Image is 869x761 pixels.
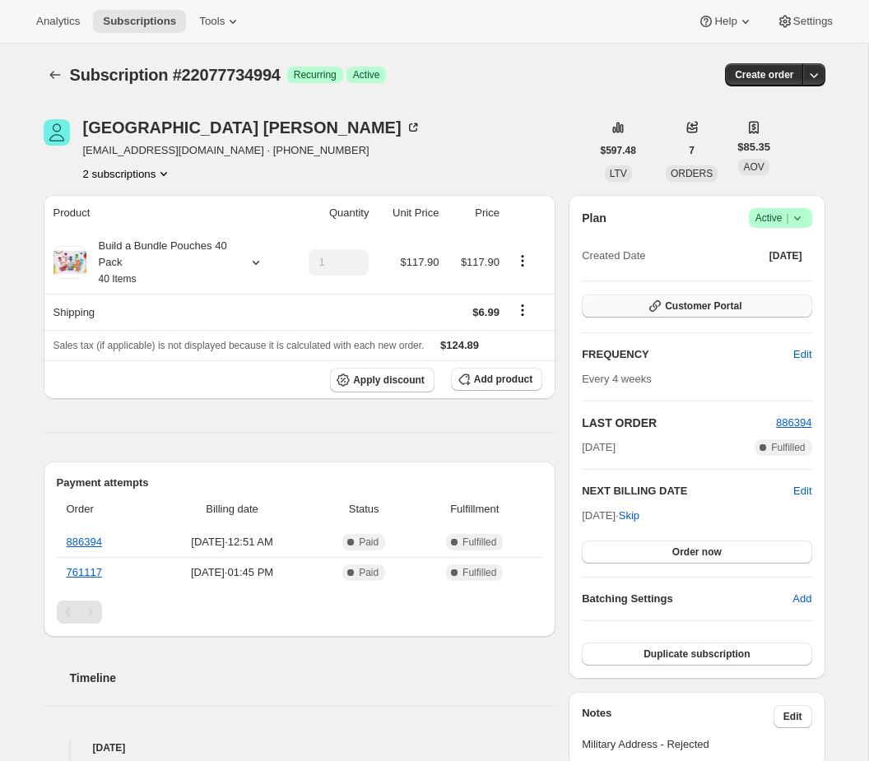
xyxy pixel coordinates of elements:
[671,168,713,179] span: ORDERS
[735,68,793,81] span: Create order
[582,295,811,318] button: Customer Portal
[36,15,80,28] span: Analytics
[444,195,504,231] th: Price
[774,705,812,728] button: Edit
[509,301,536,319] button: Shipping actions
[582,210,606,226] h2: Plan
[793,346,811,363] span: Edit
[610,168,627,179] span: LTV
[591,139,646,162] button: $597.48
[509,252,536,270] button: Product actions
[44,294,287,330] th: Shipping
[462,566,496,579] span: Fulfilled
[582,643,811,666] button: Duplicate subscription
[86,238,235,287] div: Build a Bundle Pouches 40 Pack
[321,501,407,517] span: Status
[582,346,793,363] h2: FREQUENCY
[83,119,421,136] div: [GEOGRAPHIC_DATA] [PERSON_NAME]
[199,15,225,28] span: Tools
[57,491,149,527] th: Order
[783,710,802,723] span: Edit
[582,415,776,431] h2: LAST ORDER
[353,374,425,387] span: Apply discount
[679,139,704,162] button: 7
[743,161,764,173] span: AOV
[786,211,788,225] span: |
[451,368,542,391] button: Add product
[582,373,652,385] span: Every 4 weeks
[737,139,770,155] span: $85.35
[353,68,380,81] span: Active
[70,670,556,686] h2: Timeline
[416,501,532,517] span: Fulfillment
[582,705,774,728] h3: Notes
[153,534,311,550] span: [DATE] · 12:51 AM
[70,66,281,84] span: Subscription #22077734994
[287,195,374,231] th: Quantity
[755,210,806,226] span: Active
[783,586,821,612] button: Add
[582,248,645,264] span: Created Date
[99,273,137,285] small: 40 Items
[776,415,811,431] button: 886394
[619,508,639,524] span: Skip
[359,536,379,549] span: Paid
[44,740,556,756] h4: [DATE]
[776,416,811,429] a: 886394
[153,501,311,517] span: Billing date
[67,566,102,578] a: 761117
[783,341,821,368] button: Edit
[582,483,793,499] h2: NEXT BILLING DATE
[582,509,639,522] span: [DATE] ·
[582,439,616,456] span: [DATE]
[26,10,90,33] button: Analytics
[644,647,750,661] span: Duplicate subscription
[57,475,543,491] h2: Payment attempts
[153,564,311,581] span: [DATE] · 01:45 PM
[771,441,805,454] span: Fulfilled
[67,536,102,548] a: 886394
[330,368,434,392] button: Apply discount
[294,68,337,81] span: Recurring
[53,340,425,351] span: Sales tax (if applicable) is not displayed because it is calculated with each new order.
[83,142,421,159] span: [EMAIL_ADDRESS][DOMAIN_NAME] · [PHONE_NUMBER]
[582,591,792,607] h6: Batching Settings
[93,10,186,33] button: Subscriptions
[462,536,496,549] span: Fulfilled
[83,165,173,182] button: Product actions
[769,249,802,262] span: [DATE]
[374,195,444,231] th: Unit Price
[582,736,811,753] span: Military Address - Rejected
[400,256,439,268] span: $117.90
[793,15,833,28] span: Settings
[461,256,500,268] span: $117.90
[472,306,500,318] span: $6.99
[689,144,695,157] span: 7
[359,566,379,579] span: Paid
[44,195,287,231] th: Product
[474,373,532,386] span: Add product
[44,119,70,146] span: Madison Broadbent
[57,601,543,624] nav: Pagination
[714,15,737,28] span: Help
[672,545,722,559] span: Order now
[609,503,649,529] button: Skip
[189,10,251,33] button: Tools
[440,339,479,351] span: $124.89
[793,483,811,499] button: Edit
[792,591,811,607] span: Add
[601,144,636,157] span: $597.48
[582,541,811,564] button: Order now
[103,15,176,28] span: Subscriptions
[688,10,763,33] button: Help
[44,63,67,86] button: Subscriptions
[725,63,803,86] button: Create order
[767,10,843,33] button: Settings
[760,244,812,267] button: [DATE]
[665,299,741,313] span: Customer Portal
